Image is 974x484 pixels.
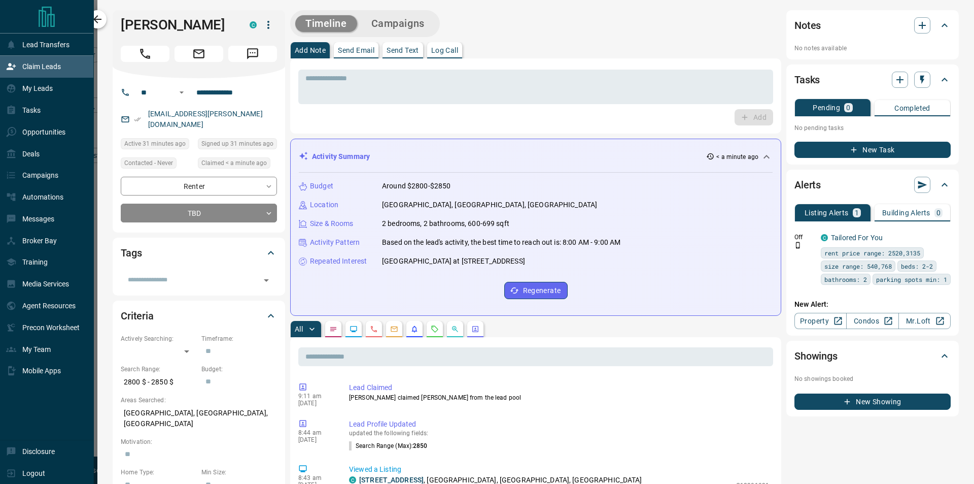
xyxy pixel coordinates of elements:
div: Tue Sep 16 2025 [198,138,277,152]
h2: Criteria [121,308,154,324]
p: No notes available [794,44,951,53]
p: [PERSON_NAME] claimed [PERSON_NAME] from the lead pool [349,393,769,402]
div: Tue Sep 16 2025 [121,138,193,152]
button: New Showing [794,394,951,410]
p: Send Text [387,47,419,54]
p: Completed [894,105,930,112]
p: Building Alerts [882,209,930,216]
p: Budget: [201,365,277,374]
p: Off [794,233,815,242]
h2: Showings [794,348,838,364]
p: Budget [310,181,333,191]
p: Search Range (Max) : [349,441,428,450]
div: Tue Sep 16 2025 [198,157,277,172]
button: Open [259,273,273,287]
div: Renter [121,177,277,196]
p: Around $2800-$2850 [382,181,450,191]
p: Lead Profile Updated [349,419,769,430]
p: Location [310,200,338,210]
svg: Listing Alerts [410,325,419,333]
h1: [PERSON_NAME] [121,17,234,33]
span: Email [175,46,223,62]
a: Mr.Loft [898,313,951,329]
div: condos.ca [250,21,257,28]
p: Timeframe: [201,334,277,343]
span: bathrooms: 2 [824,274,867,284]
span: Call [121,46,169,62]
h2: Notes [794,17,821,34]
svg: Notes [329,325,337,333]
p: [GEOGRAPHIC_DATA], [GEOGRAPHIC_DATA], [GEOGRAPHIC_DATA] [382,200,597,210]
div: Activity Summary< a minute ago [299,147,773,166]
p: [GEOGRAPHIC_DATA] at [STREET_ADDRESS] [382,256,525,267]
svg: Emails [390,325,398,333]
p: [GEOGRAPHIC_DATA], [GEOGRAPHIC_DATA], [GEOGRAPHIC_DATA] [121,405,277,432]
span: Message [228,46,277,62]
p: Repeated Interest [310,256,367,267]
svg: Agent Actions [471,325,479,333]
button: Open [176,86,188,99]
p: 2800 $ - 2850 $ [121,374,196,391]
a: Property [794,313,847,329]
span: size range: 540,768 [824,261,892,271]
p: No pending tasks [794,120,951,136]
p: Activity Pattern [310,237,360,248]
p: Home Type: [121,468,196,477]
p: Based on the lead's activity, the best time to reach out is: 8:00 AM - 9:00 AM [382,237,620,248]
span: rent price range: 2520,3135 [824,248,920,258]
p: [DATE] [298,400,334,407]
p: Activity Summary [312,151,370,162]
button: New Task [794,142,951,158]
p: Pending [813,104,840,111]
p: 9:11 am [298,393,334,400]
span: Signed up 31 minutes ago [201,139,273,149]
div: condos.ca [349,476,356,483]
p: New Alert: [794,299,951,310]
span: beds: 2-2 [901,261,933,271]
svg: Lead Browsing Activity [350,325,358,333]
h2: Tags [121,245,142,261]
h2: Tasks [794,72,820,88]
p: 8:44 am [298,429,334,436]
svg: Push Notification Only [794,242,802,249]
p: updated the following fields: [349,430,769,437]
a: Tailored For You [831,234,883,242]
span: Claimed < a minute ago [201,158,267,168]
svg: Requests [431,325,439,333]
button: Timeline [295,15,357,32]
p: [DATE] [298,436,334,443]
p: All [295,326,303,333]
h2: Alerts [794,177,821,193]
p: 8:43 am [298,474,334,481]
button: Regenerate [504,282,568,299]
p: Listing Alerts [805,209,849,216]
svg: Opportunities [451,325,459,333]
div: condos.ca [821,234,828,241]
a: Condos [846,313,898,329]
p: Log Call [431,47,458,54]
p: Min Size: [201,468,277,477]
p: Send Email [338,47,374,54]
p: Size & Rooms [310,218,354,229]
span: parking spots min: 1 [876,274,947,284]
a: [STREET_ADDRESS] [359,476,424,484]
div: Notes [794,13,951,38]
p: < a minute ago [716,152,758,162]
p: Search Range: [121,365,196,374]
p: Lead Claimed [349,382,769,393]
a: [EMAIL_ADDRESS][PERSON_NAME][DOMAIN_NAME] [148,110,263,128]
p: Motivation: [121,437,277,446]
div: Criteria [121,304,277,328]
p: 2 bedrooms, 2 bathrooms, 600-699 sqft [382,218,509,229]
p: No showings booked [794,374,951,383]
span: Contacted - Never [124,158,173,168]
p: 0 [846,104,850,111]
p: Areas Searched: [121,396,277,405]
p: 0 [936,209,941,216]
button: Campaigns [361,15,435,32]
div: Tags [121,241,277,265]
span: 2850 [413,442,427,449]
p: Viewed a Listing [349,464,769,475]
div: Tasks [794,68,951,92]
svg: Calls [370,325,378,333]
